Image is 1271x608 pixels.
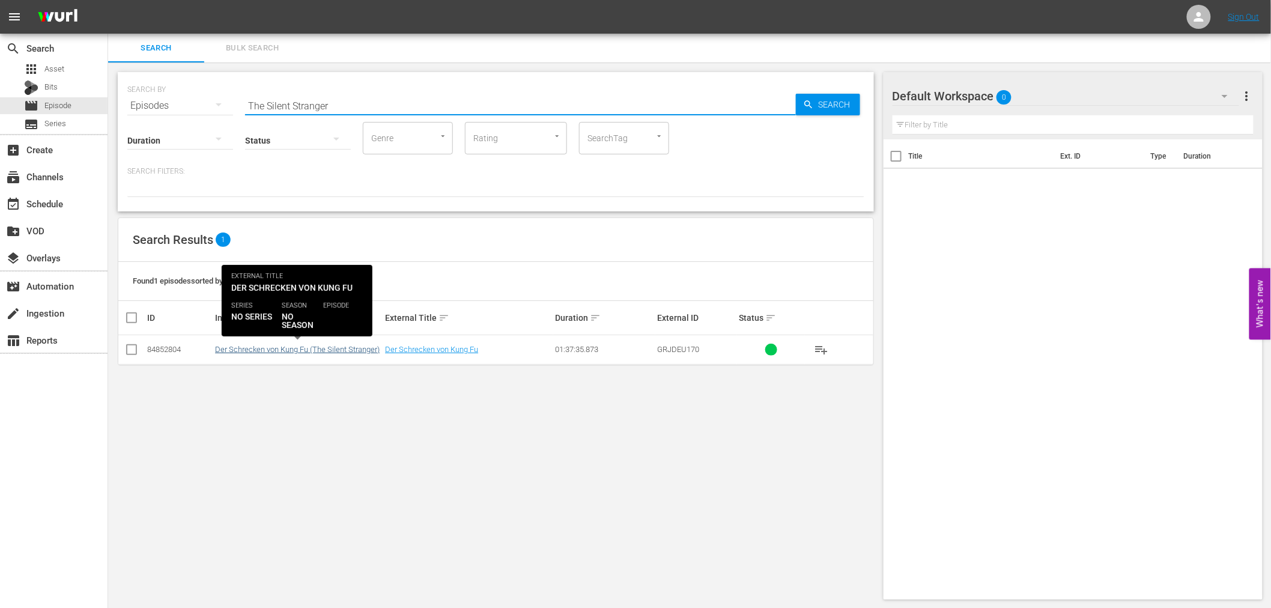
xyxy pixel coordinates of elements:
div: Episodes [127,89,233,123]
span: sort [765,312,776,323]
th: Ext. ID [1053,139,1143,173]
span: GRJDEU170 [657,345,699,354]
div: Default Workspace [893,79,1240,113]
span: Reports [6,333,20,348]
p: Search Filters: [127,166,864,177]
div: 01:37:35.873 [555,345,654,354]
div: Duration [555,311,654,325]
span: Episode [44,100,71,112]
button: Open Feedback Widget [1249,269,1271,340]
a: Der Schrecken von Kung Fu (The Silent Stranger) [215,345,380,354]
div: Bits [24,81,38,95]
span: Bulk Search [211,41,293,55]
a: Der Schrecken von Kung Fu [385,345,478,354]
a: Sign Out [1228,12,1260,22]
span: sort [590,312,601,323]
span: sort [438,312,449,323]
span: Search Results [133,233,213,247]
button: Search [796,94,860,115]
div: Internal Title [215,311,381,325]
button: playlist_add [807,335,836,364]
div: ID [147,313,211,323]
div: External Title [385,311,551,325]
span: Channels [6,170,20,184]
span: menu [7,10,22,24]
button: Open [654,130,665,142]
span: 0 [996,85,1012,110]
button: more_vert [1239,82,1254,111]
span: Asset [24,62,38,76]
span: Series [24,117,38,132]
button: Open [437,130,449,142]
span: Ingestion [6,306,20,321]
span: 1 [216,233,231,247]
span: Search [6,41,20,56]
span: Search [115,41,197,55]
span: more_vert [1239,89,1254,103]
span: sort [267,312,278,323]
span: Schedule [6,197,20,211]
th: Title [909,139,1054,173]
button: Open [551,130,563,142]
th: Type [1143,139,1176,173]
span: Bits [44,81,58,93]
span: Series [44,118,66,130]
span: VOD [6,224,20,239]
span: Asset [44,63,64,75]
div: Status [739,311,803,325]
span: playlist_add [814,342,828,357]
span: Found 1 episodes sorted by: relevance [133,276,260,285]
div: External ID [657,313,735,323]
span: Create [6,143,20,157]
span: Search [814,94,860,115]
span: Automation [6,279,20,294]
div: 84852804 [147,345,211,354]
span: Episode [24,99,38,113]
th: Duration [1176,139,1248,173]
span: Overlays [6,251,20,266]
img: ans4CAIJ8jUAAAAAAAAAAAAAAAAAAAAAAAAgQb4GAAAAAAAAAAAAAAAAAAAAAAAAJMjXAAAAAAAAAAAAAAAAAAAAAAAAgAT5G... [29,3,86,31]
